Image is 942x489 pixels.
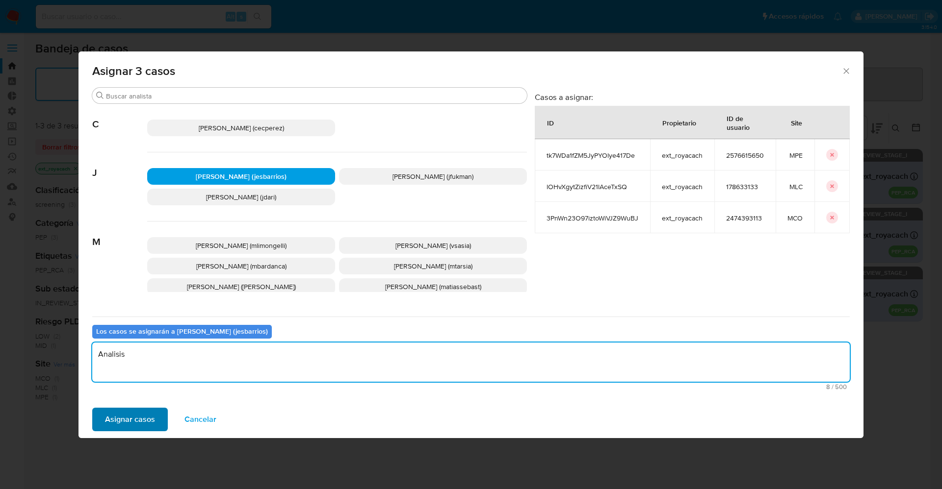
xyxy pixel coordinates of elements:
span: [PERSON_NAME] (mtarsia) [394,261,472,271]
span: 3PnWn23O97iztoWiVJZ9WuBJ [547,214,638,222]
button: Asignar casos [92,408,168,431]
span: [PERSON_NAME] (mlimongelli) [196,241,287,250]
span: [PERSON_NAME] (jesbarrios) [196,171,287,181]
button: Cerrar ventana [841,66,850,75]
span: Asignar 3 casos [92,65,841,77]
span: MLC [787,182,803,191]
button: Buscar [96,92,104,99]
span: 2576615650 [726,151,764,160]
span: M [92,221,147,248]
textarea: Analisis [92,342,850,382]
span: [PERSON_NAME] ([PERSON_NAME]) [187,282,296,292]
div: [PERSON_NAME] ([PERSON_NAME]) [147,278,335,295]
span: MCO [787,214,803,222]
span: ext_royacach [662,182,703,191]
div: assign-modal [78,51,863,438]
button: icon-button [826,180,838,192]
span: [PERSON_NAME] (mbardanca) [196,261,287,271]
div: [PERSON_NAME] (jfukman) [339,168,527,185]
div: [PERSON_NAME] (jdari) [147,189,335,205]
span: [PERSON_NAME] (jdari) [206,192,276,202]
button: Cancelar [172,408,229,431]
span: MPE [787,151,803,160]
div: Site [779,111,814,134]
div: [PERSON_NAME] (matiassebast) [339,278,527,295]
div: [PERSON_NAME] (mbardanca) [147,258,335,274]
span: Máximo 500 caracteres [95,384,847,390]
button: icon-button [826,212,838,223]
span: [PERSON_NAME] (matiassebast) [385,282,481,292]
span: J [92,152,147,179]
div: [PERSON_NAME] (mlimongelli) [147,237,335,254]
span: ext_royacach [662,151,703,160]
h3: Casos a asignar: [535,92,850,102]
div: [PERSON_NAME] (mtarsia) [339,258,527,274]
span: Cancelar [184,409,216,430]
span: [PERSON_NAME] (vsasia) [395,241,471,250]
span: tk7WDa1fZM5JyPYOlye417De [547,151,638,160]
span: Asignar casos [105,409,155,430]
div: ID [535,111,566,134]
span: ext_royacach [662,214,703,222]
button: icon-button [826,149,838,161]
div: ID de usuario [715,106,775,139]
span: 178633133 [726,182,764,191]
div: [PERSON_NAME] (cecperez) [147,120,335,136]
span: [PERSON_NAME] (jfukman) [392,171,473,181]
span: C [92,104,147,130]
b: Los casos se asignarán a [PERSON_NAME] (jesbarrios) [96,326,268,336]
input: Buscar analista [106,92,523,100]
span: lOHvXgytZizfiV21lAceTxSQ [547,182,638,191]
div: Propietario [651,111,708,134]
span: 2474393113 [726,214,764,222]
div: [PERSON_NAME] (jesbarrios) [147,168,335,185]
div: [PERSON_NAME] (vsasia) [339,237,527,254]
span: [PERSON_NAME] (cecperez) [199,123,284,133]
